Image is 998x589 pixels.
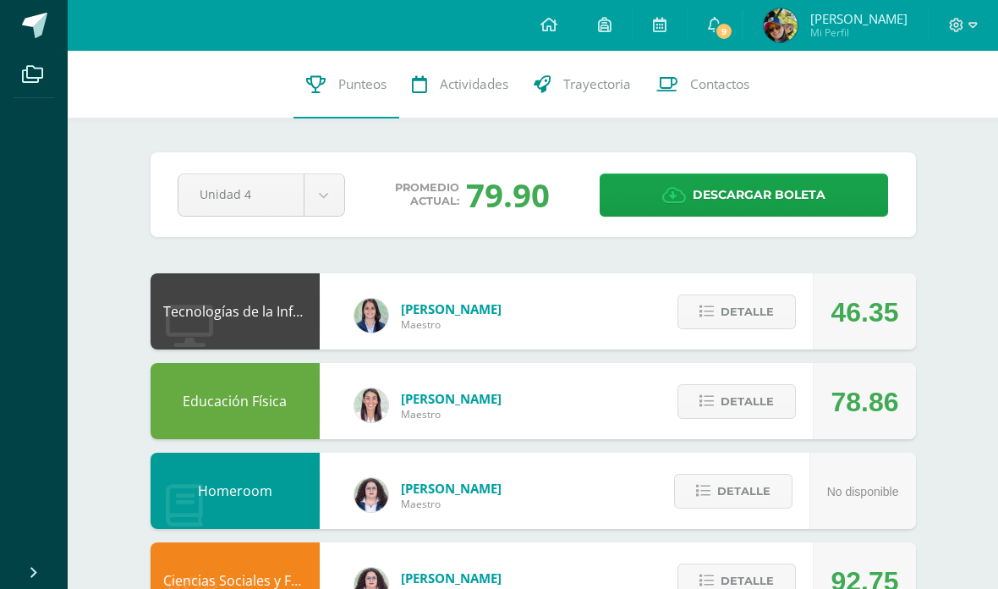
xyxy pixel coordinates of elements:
span: Descargar boleta [693,174,825,216]
a: Descargar boleta [600,173,888,217]
a: Trayectoria [521,51,644,118]
div: Tecnologías de la Información y Comunicación: Computación [151,273,320,350]
span: Actividades [440,75,508,93]
span: Maestro [401,317,502,332]
button: Detalle [677,384,796,419]
span: No disponible [827,485,899,498]
span: Contactos [690,75,749,93]
button: Detalle [674,474,792,509]
div: 78.86 [831,364,898,440]
span: Detalle [717,476,770,507]
span: Trayectoria [563,75,631,93]
a: Contactos [644,51,762,118]
div: 79.90 [466,173,550,217]
span: Punteos [338,75,387,93]
div: Homeroom [151,453,320,529]
span: [PERSON_NAME] [401,300,502,317]
span: Promedio actual: [395,181,459,208]
img: 7489ccb779e23ff9f2c3e89c21f82ed0.png [354,299,388,333]
span: [PERSON_NAME] [401,480,502,497]
a: Unidad 4 [178,174,344,216]
img: ba02aa29de7e60e5f6614f4096ff8928.png [354,478,388,512]
img: 68dbb99899dc55733cac1a14d9d2f825.png [354,388,388,422]
span: Mi Perfil [810,25,908,40]
span: [PERSON_NAME] [401,570,502,586]
span: Maestro [401,497,502,511]
a: Punteos [293,51,399,118]
a: Actividades [399,51,521,118]
div: 46.35 [831,274,898,350]
span: Detalle [721,296,774,328]
span: [PERSON_NAME] [401,390,502,407]
img: 9328d5e98ceeb7b6b4c8a00374d795d3.png [764,8,798,42]
div: Educación Física [151,363,320,439]
span: [PERSON_NAME] [810,10,908,27]
span: 9 [715,22,733,41]
span: Unidad 4 [200,174,282,214]
span: Maestro [401,407,502,421]
button: Detalle [677,294,796,329]
span: Detalle [721,386,774,417]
